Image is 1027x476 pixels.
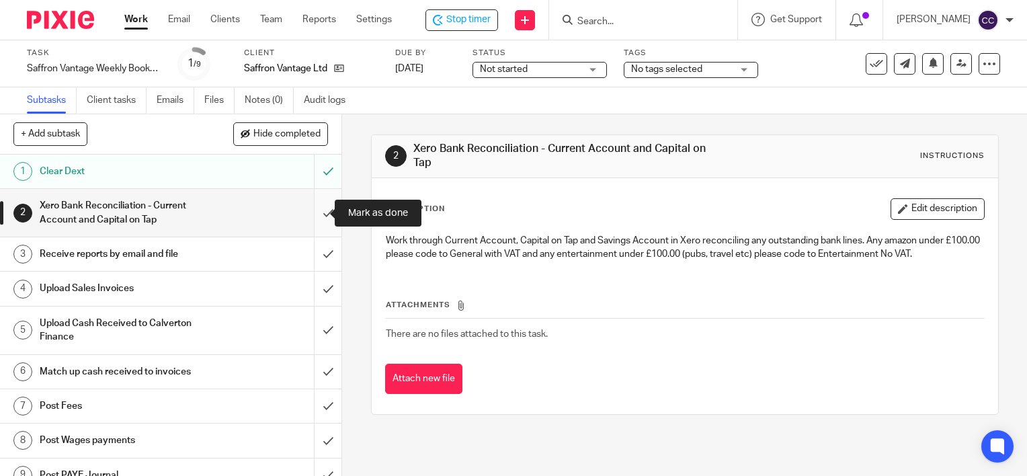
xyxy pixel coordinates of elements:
[446,13,491,27] span: Stop timer
[386,329,548,339] span: There are no files attached to this task.
[13,280,32,299] div: 4
[395,48,456,58] label: Due by
[245,87,294,114] a: Notes (0)
[385,145,407,167] div: 2
[157,87,194,114] a: Emails
[40,244,214,264] h1: Receive reports by email and file
[27,62,161,75] div: Saffron Vantage Weekly Bookkeeping
[920,151,985,161] div: Instructions
[13,162,32,181] div: 1
[891,198,985,220] button: Edit description
[27,87,77,114] a: Subtasks
[13,397,32,415] div: 7
[40,313,214,348] h1: Upload Cash Received to Calverton Finance
[260,13,282,26] a: Team
[386,234,984,262] p: Work through Current Account, Capital on Tap and Savings Account in Xero reconciling any outstand...
[480,65,528,74] span: Not started
[40,278,214,299] h1: Upload Sales Invoices
[302,13,336,26] a: Reports
[40,362,214,382] h1: Match up cash received to invoices
[233,122,328,145] button: Hide completed
[204,87,235,114] a: Files
[977,9,999,31] img: svg%3E
[304,87,356,114] a: Audit logs
[253,129,321,140] span: Hide completed
[356,13,392,26] a: Settings
[244,62,327,75] p: Saffron Vantage Ltd
[244,48,378,58] label: Client
[576,16,697,28] input: Search
[194,61,201,68] small: /9
[13,204,32,223] div: 2
[87,87,147,114] a: Client tasks
[395,64,423,73] span: [DATE]
[385,364,462,394] button: Attach new file
[385,204,445,214] p: Description
[188,56,201,71] div: 1
[13,122,87,145] button: + Add subtask
[386,301,450,309] span: Attachments
[13,362,32,381] div: 6
[425,9,498,31] div: Saffron Vantage Ltd - Saffron Vantage Weekly Bookkeeping
[13,431,32,450] div: 8
[40,196,214,230] h1: Xero Bank Reconciliation - Current Account and Capital on Tap
[40,161,214,182] h1: Clear Dext
[413,142,713,171] h1: Xero Bank Reconciliation - Current Account and Capital on Tap
[13,321,32,340] div: 5
[40,430,214,450] h1: Post Wages payments
[13,245,32,264] div: 3
[40,396,214,416] h1: Post Fees
[897,13,971,26] p: [PERSON_NAME]
[770,15,822,24] span: Get Support
[631,65,702,74] span: No tags selected
[124,13,148,26] a: Work
[624,48,758,58] label: Tags
[27,48,161,58] label: Task
[210,13,240,26] a: Clients
[168,13,190,26] a: Email
[27,11,94,29] img: Pixie
[473,48,607,58] label: Status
